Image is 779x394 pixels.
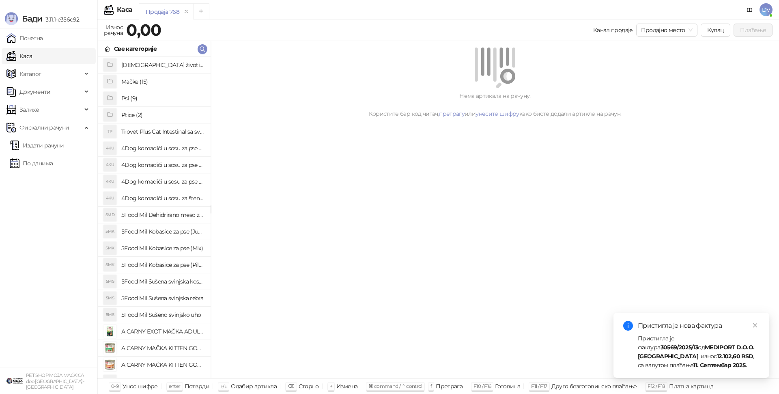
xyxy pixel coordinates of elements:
[10,155,53,171] a: По данима
[19,66,41,82] span: Каталог
[121,225,204,238] h4: 5Food Mil Kobasice za pse (Junetina)
[220,383,227,389] span: ↑/↓
[114,44,157,53] div: Све категорије
[103,192,116,205] div: 4KU
[185,381,210,392] div: Потврди
[476,110,519,117] a: унесите шифру
[103,258,116,271] div: 5MK
[669,381,713,392] div: Платна картица
[103,275,116,288] div: 5MS
[623,321,633,331] span: info-circle
[19,102,39,118] span: Залихе
[10,137,64,154] a: Издати рачуни
[121,342,204,355] h4: A CARNY MAČKA KITTEN GOVEDINA,PILETINA I ZEC 200g
[661,344,698,351] strong: 30569/2025/13
[751,321,760,330] a: Close
[42,16,79,23] span: 3.11.1-e356c92
[98,57,211,378] div: grid
[288,383,294,389] span: ⌫
[531,383,547,389] span: F11 / F17
[330,383,332,389] span: +
[717,353,753,360] strong: 12.102,60 RSD
[117,6,132,13] div: Каса
[121,92,204,105] h4: Psi (9)
[19,119,69,136] span: Фискални рачуни
[103,325,116,338] img: Slika
[551,381,637,392] div: Друго безготовинско плаћање
[126,20,161,40] strong: 0,00
[26,372,84,390] small: PET SHOP MOJA MAČKICA doo [GEOGRAPHIC_DATA]-[GEOGRAPHIC_DATA]
[121,192,204,205] h4: 4Dog komadići u sosu za štence sa piletinom (100g)
[701,24,731,37] button: Купац
[103,125,116,138] div: TP
[641,24,693,36] span: Продајно место
[495,381,520,392] div: Готовина
[121,375,204,388] h4: ADIVA Biotic Powder (1 kesica)
[648,383,665,389] span: F12 / F18
[121,75,204,88] h4: Mačke (15)
[6,48,32,64] a: Каса
[146,7,179,16] div: Продаја 768
[103,158,116,171] div: 4KU
[103,208,116,221] div: 5MD
[436,381,463,392] div: Претрага
[430,383,432,389] span: f
[6,30,43,46] a: Почетна
[103,242,116,255] div: 5MK
[734,24,773,37] button: Плаћање
[103,225,116,238] div: 5MK
[221,91,769,118] div: Нема артикала на рачуну. Користите бар код читач, или како бисте додали артикле на рачун.
[111,383,118,389] span: 0-9
[22,14,42,24] span: Бади
[121,158,204,171] h4: 4Dog komadići u sosu za pse sa piletinom (100g)
[760,3,773,16] span: DV
[193,3,209,19] button: Add tab
[593,26,633,35] div: Канал продаје
[121,108,204,121] h4: Ptice (2)
[743,3,756,16] a: Документација
[123,381,158,392] div: Унос шифре
[121,58,204,71] h4: [DEMOGRAPHIC_DATA] životinje (3)
[693,362,747,369] strong: 11. Септембар 2025.
[5,12,18,25] img: Logo
[121,175,204,188] h4: 4Dog komadići u sosu za pse sa piletinom i govedinom (4x100g)
[473,383,491,389] span: F10 / F16
[103,375,116,388] div: ABP
[121,325,204,338] h4: A CARNY EXOT MAČKA ADULT NOJ 85g
[121,208,204,221] h4: 5Food Mil Dehidrirano meso za pse
[638,334,760,370] div: Пристигла је фактура од , износ , са валутом плаћања
[121,275,204,288] h4: 5Food Mil Sušena svinjska kost buta
[103,142,116,155] div: 4KU
[103,292,116,305] div: 5MS
[6,373,23,389] img: 64x64-companyLogo-9f44b8df-f022-41eb-b7d6-300ad218de09.png
[181,8,192,15] button: remove
[102,22,125,38] div: Износ рачуна
[439,110,465,117] a: претрагу
[103,175,116,188] div: 4KU
[336,381,357,392] div: Измена
[752,323,758,328] span: close
[169,383,181,389] span: enter
[103,342,116,355] img: Slika
[19,84,50,100] span: Документи
[299,381,319,392] div: Сторно
[121,142,204,155] h4: 4Dog komadići u sosu za pse sa govedinom (100g)
[231,381,277,392] div: Одабир артикла
[121,125,204,138] h4: Trovet Plus Cat Intestinal sa svežom ribom (85g)
[368,383,422,389] span: ⌘ command / ⌃ control
[121,308,204,321] h4: 5Food Mil Sušeno svinjsko uho
[121,358,204,371] h4: A CARNY MAČKA KITTEN GOVEDINA,TELETINA I PILETINA 200g
[103,358,116,371] img: Slika
[121,292,204,305] h4: 5Food Mil Sušena svinjska rebra
[638,321,760,331] div: Пристигла је нова фактура
[121,258,204,271] h4: 5Food Mil Kobasice za pse (Piletina)
[121,242,204,255] h4: 5Food Mil Kobasice za pse (Mix)
[103,308,116,321] div: 5MS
